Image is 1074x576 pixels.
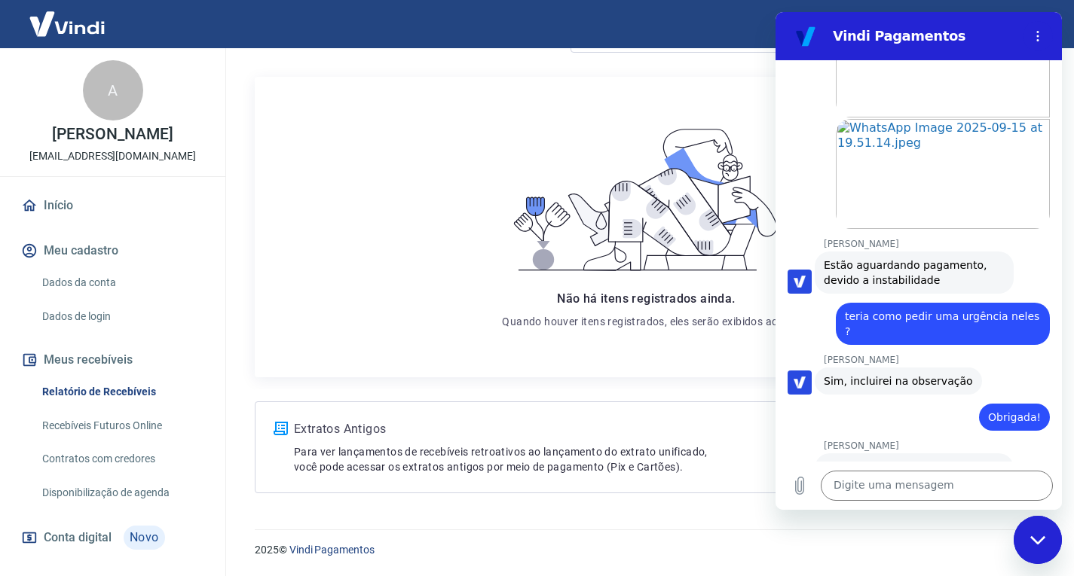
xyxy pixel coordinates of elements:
[1002,11,1056,38] button: Sair
[48,342,286,354] p: [PERSON_NAME]
[274,422,288,435] img: ícone
[1014,516,1062,564] iframe: Botão para abrir a janela de mensagens, conversa em andamento
[60,107,274,217] a: Imagem compartilhada. Ofereça mais contexto ao seu agente, caso ainda não tenha feito isso. Abrir...
[60,107,274,217] img: WhatsApp Image 2025-09-15 at 19.51.14.jpeg
[48,428,286,440] p: [PERSON_NAME]
[294,444,872,474] p: Para ver lançamentos de recebíveis retroativos ao lançamento do extrato unificado, você pode aces...
[36,376,207,407] a: Relatório de Recebíveis
[18,189,207,222] a: Início
[36,410,207,441] a: Recebíveis Futuros Online
[9,459,39,489] button: Carregar arquivo
[776,12,1062,510] iframe: Janela de mensagens
[18,234,207,267] button: Meu cadastro
[83,60,143,120] div: A
[44,527,112,548] span: Conta digital
[36,301,207,332] a: Dados de login
[18,1,116,47] img: Vindi
[48,226,286,238] p: [PERSON_NAME]
[255,542,1038,558] p: 2025 ©
[502,314,790,329] p: Quando houver itens registrados, eles serão exibidos aqui.
[48,245,229,276] span: Estão aguardando pagamento, devido a instabilidade
[69,297,265,327] span: teria como pedir uma urgência neles ?
[294,420,872,438] p: Extratos Antigos
[213,398,265,413] span: Obrigada!
[36,267,207,298] a: Dados da conta
[557,291,735,306] span: Não há itens registrados ainda.
[29,148,196,164] p: [EMAIL_ADDRESS][DOMAIN_NAME]
[18,520,207,556] a: Conta digitalNovo
[48,361,197,376] span: Sim, incluirei na observação
[48,447,229,477] span: Imagina, qualquer dúvida estamos à disposição!
[18,343,207,376] button: Meus recebíveis
[36,443,207,474] a: Contratos com credores
[124,526,165,550] span: Novo
[36,477,207,508] a: Disponibilização de agenda
[289,544,375,556] a: Vindi Pagamentos
[52,126,173,142] p: [PERSON_NAME]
